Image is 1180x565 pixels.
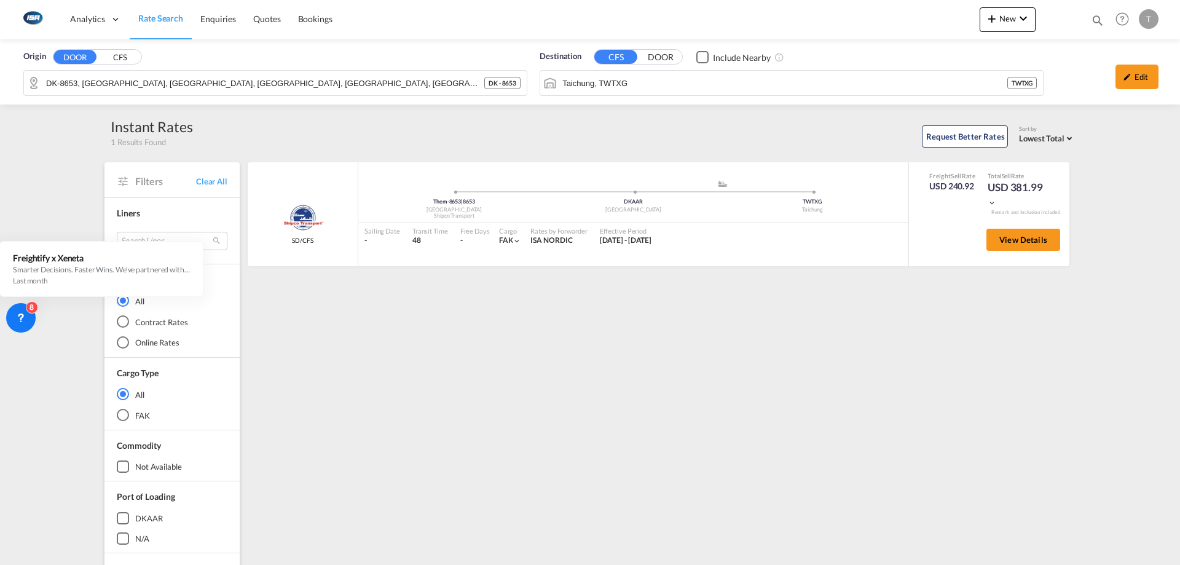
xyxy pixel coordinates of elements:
[594,50,637,64] button: CFS
[117,367,159,379] div: Cargo Type
[530,226,587,235] div: Rates by Forwarder
[951,172,961,180] span: Sell
[117,388,227,400] md-radio-button: All
[117,532,227,545] md-checkbox: N/A
[412,226,448,235] div: Transit Time
[463,198,475,205] span: 8653
[412,235,448,246] div: 48
[364,206,544,214] div: [GEOGRAPHIC_DATA]
[364,235,400,246] div: -
[713,52,771,64] div: Include Nearby
[929,172,975,180] div: Freight Rate
[715,181,730,187] md-icon: assets/icons/custom/ship-fill.svg
[111,136,166,148] span: 1 Results Found
[1019,133,1064,143] span: Lowest Total
[1007,77,1037,89] div: TWTXG
[298,14,332,24] span: Bookings
[135,513,163,524] div: DKAAR
[292,236,313,245] span: SD/CFS
[1019,130,1076,144] md-select: Select: Lowest Total
[922,125,1008,148] button: Request Better Rates
[98,50,141,65] button: CFS
[135,175,196,188] span: Filters
[530,235,572,245] span: ISA NORDIC
[117,440,161,451] span: Commodity
[530,235,587,246] div: ISA NORDIC
[1091,14,1104,27] md-icon: icon-magnify
[24,71,527,95] md-input-container: DK-8653, Asklev, Bakbjerg, Boedskov, Brande, Engetved, Fogstrup, Glarbo, Hedegård, Hjortsballe, J...
[1112,9,1133,30] span: Help
[111,117,193,136] div: Instant Rates
[1115,65,1158,89] div: icon-pencilEdit
[1112,9,1139,31] div: Help
[460,235,463,246] div: -
[1016,11,1031,26] md-icon: icon-chevron-down
[117,208,140,218] span: Liners
[1139,9,1158,29] div: T
[988,172,1049,180] div: Total Rate
[53,50,96,64] button: DOOR
[600,226,652,235] div: Effective Period
[499,226,522,235] div: Cargo
[364,212,544,220] div: Shipco Transport
[986,229,1060,251] button: View Details
[1019,125,1076,133] div: Sort by
[196,176,227,187] span: Clear All
[982,209,1069,216] div: Remark and Inclusion included
[117,315,227,328] md-radio-button: Contract Rates
[774,52,784,62] md-icon: Unchecked: Ignores neighbouring ports when fetching rates.Checked : Includes neighbouring ports w...
[70,13,105,25] span: Analytics
[364,226,400,235] div: Sailing Date
[253,14,280,24] span: Quotes
[696,50,771,63] md-checkbox: Checkbox No Ink
[985,14,1031,23] span: New
[985,11,999,26] md-icon: icon-plus 400-fg
[929,180,975,192] div: USD 240.92
[513,237,521,245] md-icon: icon-chevron-down
[460,226,490,235] div: Free Days
[117,336,227,349] md-radio-button: Online Rates
[988,180,1049,210] div: USD 381.99
[1091,14,1104,32] div: icon-magnify
[23,50,45,63] span: Origin
[135,461,182,472] div: not available
[46,74,484,92] input: Search by Door
[999,235,1047,245] span: View Details
[117,512,227,524] md-checkbox: DKAAR
[499,235,513,245] span: FAK
[540,71,1043,95] md-input-container: Taichung, TWTXG
[1123,73,1131,81] md-icon: icon-pencil
[135,533,149,544] div: N/A
[1002,172,1012,180] span: Sell
[600,235,652,245] span: [DATE] - [DATE]
[723,206,902,214] div: Taichung
[200,14,236,24] span: Enquiries
[980,7,1036,32] button: icon-plus 400-fgNewicon-chevron-down
[117,294,227,307] md-radio-button: All
[723,198,902,206] div: TWTXG
[540,50,581,63] span: Destination
[117,409,227,421] md-radio-button: FAK
[544,206,723,214] div: [GEOGRAPHIC_DATA]
[18,6,46,33] img: 1aa151c0c08011ec8d6f413816f9a227.png
[639,50,682,65] button: DOOR
[544,198,723,206] div: DKAAR
[281,202,323,233] img: Shipco Transport
[138,13,183,23] span: Rate Search
[117,491,175,502] span: Port of Loading
[489,79,516,87] span: DK - 8653
[461,198,463,205] span: |
[562,74,1007,92] input: Search by Port
[600,235,652,246] div: 01 Aug 2025 - 31 Aug 2025
[988,199,996,207] md-icon: icon-chevron-down
[433,198,463,205] span: Them-8653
